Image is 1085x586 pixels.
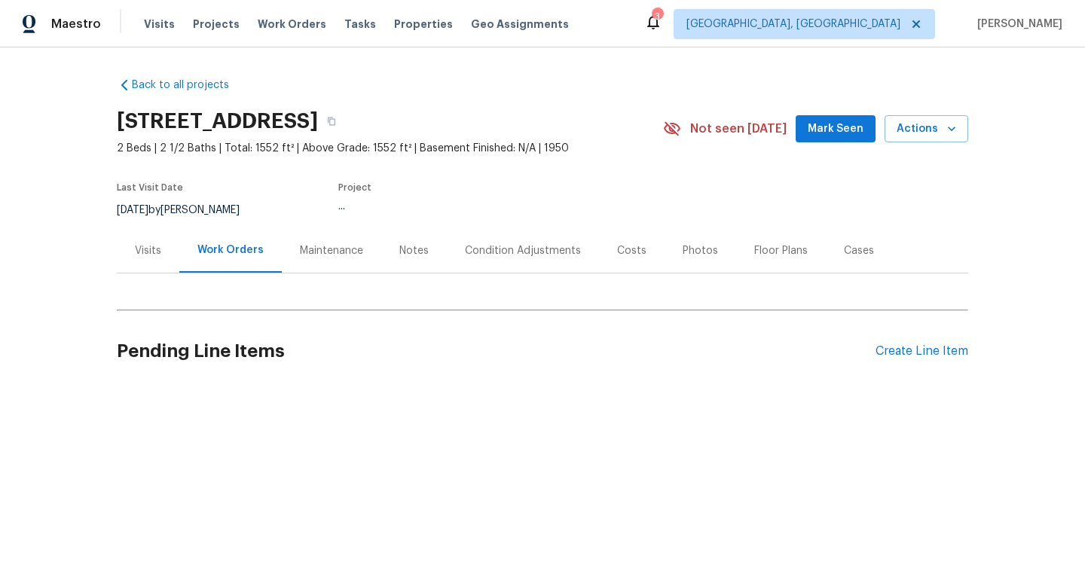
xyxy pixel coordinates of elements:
span: Maestro [51,17,101,32]
span: Project [338,183,371,192]
span: Actions [897,120,956,139]
span: Last Visit Date [117,183,183,192]
div: Photos [683,243,718,258]
span: Geo Assignments [471,17,569,32]
div: Work Orders [197,243,264,258]
span: Work Orders [258,17,326,32]
div: by [PERSON_NAME] [117,201,258,219]
div: Create Line Item [876,344,968,359]
div: Visits [135,243,161,258]
div: ... [338,201,628,212]
span: [GEOGRAPHIC_DATA], [GEOGRAPHIC_DATA] [686,17,900,32]
h2: Pending Line Items [117,316,876,386]
span: 2 Beds | 2 1/2 Baths | Total: 1552 ft² | Above Grade: 1552 ft² | Basement Finished: N/A | 1950 [117,141,663,156]
div: 3 [652,9,662,24]
span: [DATE] [117,205,148,215]
div: Costs [617,243,646,258]
h2: [STREET_ADDRESS] [117,114,318,129]
span: Properties [394,17,453,32]
div: Maintenance [300,243,363,258]
span: Tasks [344,19,376,29]
button: Actions [885,115,968,143]
a: Back to all projects [117,78,261,93]
span: [PERSON_NAME] [971,17,1062,32]
span: Not seen [DATE] [690,121,787,136]
button: Mark Seen [796,115,876,143]
div: Notes [399,243,429,258]
button: Copy Address [318,108,345,135]
span: Mark Seen [808,120,863,139]
span: Visits [144,17,175,32]
div: Condition Adjustments [465,243,581,258]
div: Cases [844,243,874,258]
span: Projects [193,17,240,32]
div: Floor Plans [754,243,808,258]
